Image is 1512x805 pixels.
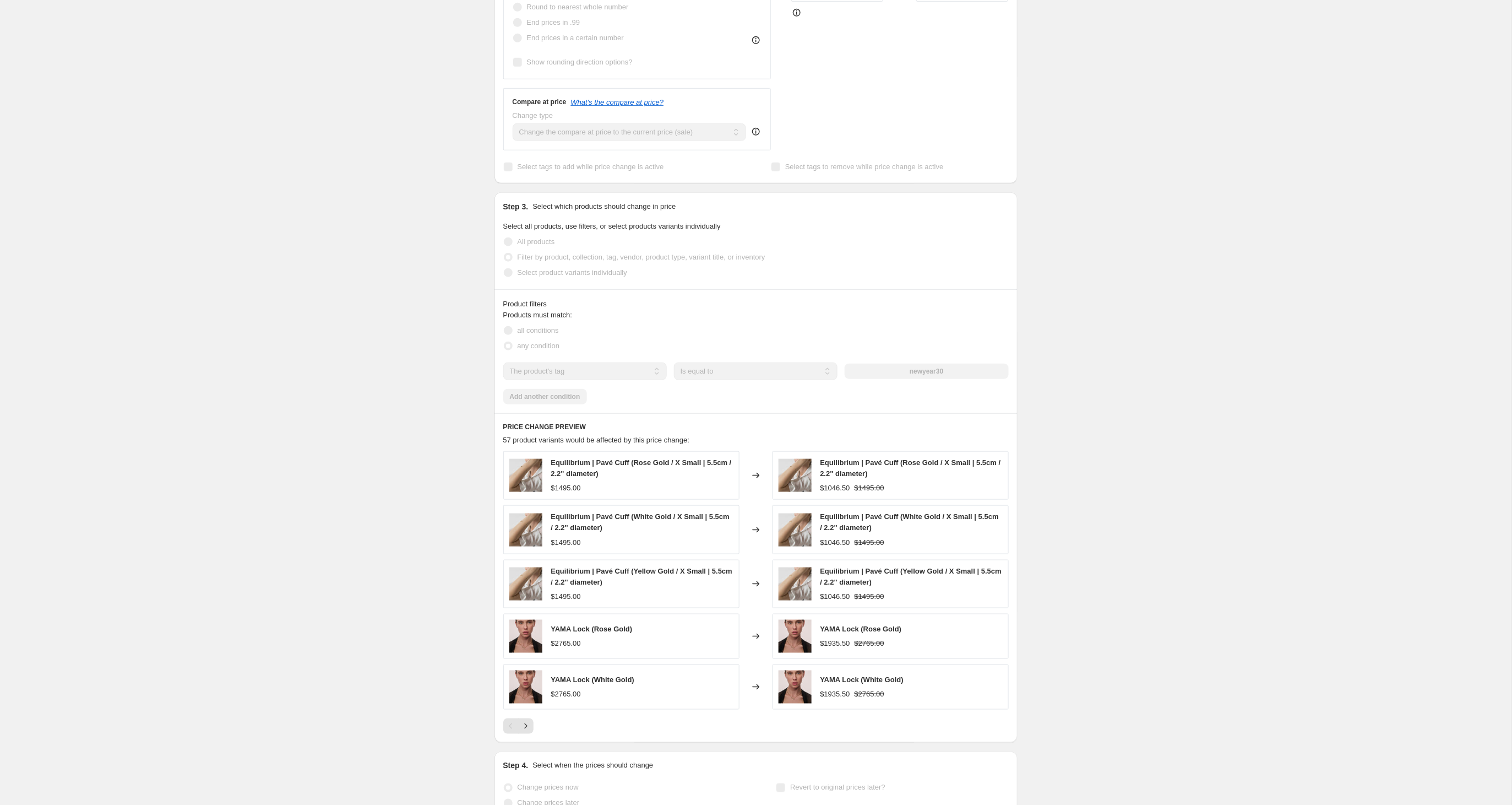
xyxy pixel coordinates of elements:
[790,784,885,792] span: Revert to original prices later?
[503,201,529,212] h2: Step 3.
[779,459,812,492] img: 108-Cuff-Equilibrium_4cfe75b9-cc32-41f0-a34f-6b5a86759e34_80x.jpg
[855,484,884,492] span: $1495.00
[503,423,1009,431] h6: PRICE CHANGE PREVIEW
[820,690,850,698] span: $1935.50
[820,567,1002,586] span: Equilibrium | Pavé Cuff (Yellow Gold / X Small | 5.5cm / 2.2" diameter)
[820,484,850,492] span: $1046.50
[518,237,555,246] span: All products
[518,326,559,334] span: all conditions
[571,98,664,106] button: What's the compare at price?
[509,459,542,492] img: 108-Cuff-Equilibrium_4cfe75b9-cc32-41f0-a34f-6b5a86759e34_80x.jpg
[551,512,730,532] span: Equilibrium | Pavé Cuff (White Gold / X Small | 5.5cm / 2.2" diameter)
[551,538,581,547] span: $1495.00
[820,625,902,633] span: YAMA Lock (Rose Gold)
[527,58,633,66] span: Show rounding direction options?
[509,514,542,547] img: 108-Cuff-Equilibrium_4cfe75b9-cc32-41f0-a34f-6b5a86759e34_80x.jpg
[551,458,732,478] span: Equilibrium | Pavé Cuff (Rose Gold / X Small | 5.5cm / 2.2" diameter)
[518,268,627,277] span: Select product variants individually
[518,718,534,734] button: Next
[527,18,580,26] span: End prices in .99
[527,3,629,11] span: Round to nearest whole number
[532,201,676,212] p: Select which products should change in price
[551,592,581,601] span: $1495.00
[503,718,534,734] nav: Pagination
[551,625,633,633] span: YAMA Lock (Rose Gold)
[820,512,999,532] span: Equilibrium | Pavé Cuff (White Gold / X Small | 5.5cm / 2.2" diameter)
[779,568,812,601] img: 108-Cuff-Equilibrium_4cfe75b9-cc32-41f0-a34f-6b5a86759e34_80x.jpg
[503,760,529,771] h2: Step 4.
[509,568,542,601] img: 108-Cuff-Equilibrium_4cfe75b9-cc32-41f0-a34f-6b5a86759e34_80x.jpg
[855,690,884,698] span: $2765.00
[779,620,812,653] img: 224-NecklaceLock-Chunkychain_L_1_80x.jpg
[820,458,1001,478] span: Equilibrium | Pavé Cuff (Rose Gold / X Small | 5.5cm / 2.2" diameter)
[820,592,850,601] span: $1046.50
[779,671,812,704] img: 224-NecklaceLock-Chunkychain_L_1_80x.jpg
[750,126,762,137] div: help
[527,34,624,42] span: End prices in a certain number
[518,163,664,171] span: Select tags to add while price change is active
[855,538,884,547] span: $1495.00
[551,484,581,492] span: $1495.00
[518,784,579,792] span: Change prices now
[820,639,850,647] span: $1935.50
[785,163,944,171] span: Select tags to remove while price change is active
[518,253,765,261] span: Filter by product, collection, tag, vendor, product type, variant title, or inventory
[532,760,653,771] p: Select when the prices should change
[513,111,553,120] span: Change type
[518,342,560,350] span: any condition
[820,538,850,547] span: $1046.50
[509,671,542,704] img: 224-NecklaceLock-Chunkychain_L_1_80x.jpg
[551,690,581,698] span: $2765.00
[509,620,542,653] img: 224-NecklaceLock-Chunkychain_L_1_80x.jpg
[855,592,884,601] span: $1495.00
[820,676,904,684] span: YAMA Lock (White Gold)
[503,299,1009,310] div: Product filters
[855,639,884,647] span: $2765.00
[503,436,690,444] span: 57 product variants would be affected by this price change:
[503,311,573,319] span: Products must match:
[503,222,721,230] span: Select all products, use filters, or select products variants individually
[551,567,732,586] span: Equilibrium | Pavé Cuff (Yellow Gold / X Small | 5.5cm / 2.2" diameter)
[513,98,567,106] h3: Compare at price
[551,676,634,684] span: YAMA Lock (White Gold)
[551,639,581,647] span: $2765.00
[779,514,812,547] img: 108-Cuff-Equilibrium_4cfe75b9-cc32-41f0-a34f-6b5a86759e34_80x.jpg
